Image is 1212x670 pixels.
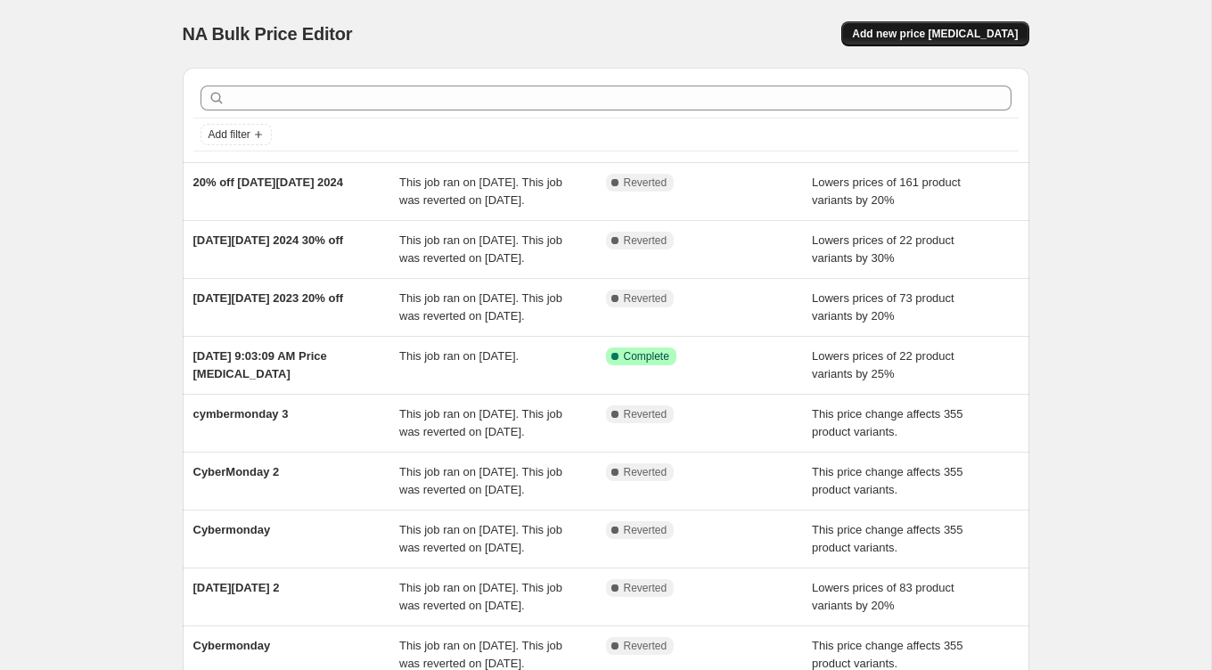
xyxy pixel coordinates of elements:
[399,233,562,265] span: This job ran on [DATE]. This job was reverted on [DATE].
[193,581,280,594] span: [DATE][DATE] 2
[399,639,562,670] span: This job ran on [DATE]. This job was reverted on [DATE].
[812,349,954,380] span: Lowers prices of 22 product variants by 25%
[812,523,963,554] span: This price change affects 355 product variants.
[624,291,667,306] span: Reverted
[399,291,562,323] span: This job ran on [DATE]. This job was reverted on [DATE].
[812,465,963,496] span: This price change affects 355 product variants.
[399,581,562,612] span: This job ran on [DATE]. This job was reverted on [DATE].
[624,523,667,537] span: Reverted
[201,124,272,145] button: Add filter
[193,639,271,652] span: Cybermonday
[812,291,954,323] span: Lowers prices of 73 product variants by 20%
[624,581,667,595] span: Reverted
[193,291,344,305] span: [DATE][DATE] 2023 20% off
[852,27,1018,41] span: Add new price [MEDICAL_DATA]
[193,407,289,421] span: cymbermonday 3
[624,639,667,653] span: Reverted
[183,24,353,44] span: NA Bulk Price Editor
[624,465,667,479] span: Reverted
[193,233,344,247] span: [DATE][DATE] 2024 30% off
[624,233,667,248] span: Reverted
[841,21,1028,46] button: Add new price [MEDICAL_DATA]
[399,465,562,496] span: This job ran on [DATE]. This job was reverted on [DATE].
[624,176,667,190] span: Reverted
[399,349,519,363] span: This job ran on [DATE].
[193,176,344,189] span: 20% off [DATE][DATE] 2024
[624,407,667,421] span: Reverted
[193,465,280,478] span: CyberMonday 2
[812,639,963,670] span: This price change affects 355 product variants.
[399,407,562,438] span: This job ran on [DATE]. This job was reverted on [DATE].
[812,233,954,265] span: Lowers prices of 22 product variants by 30%
[812,407,963,438] span: This price change affects 355 product variants.
[399,176,562,207] span: This job ran on [DATE]. This job was reverted on [DATE].
[812,176,961,207] span: Lowers prices of 161 product variants by 20%
[209,127,250,142] span: Add filter
[624,349,669,364] span: Complete
[399,523,562,554] span: This job ran on [DATE]. This job was reverted on [DATE].
[193,349,327,380] span: [DATE] 9:03:09 AM Price [MEDICAL_DATA]
[193,523,271,536] span: Cybermonday
[812,581,954,612] span: Lowers prices of 83 product variants by 20%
